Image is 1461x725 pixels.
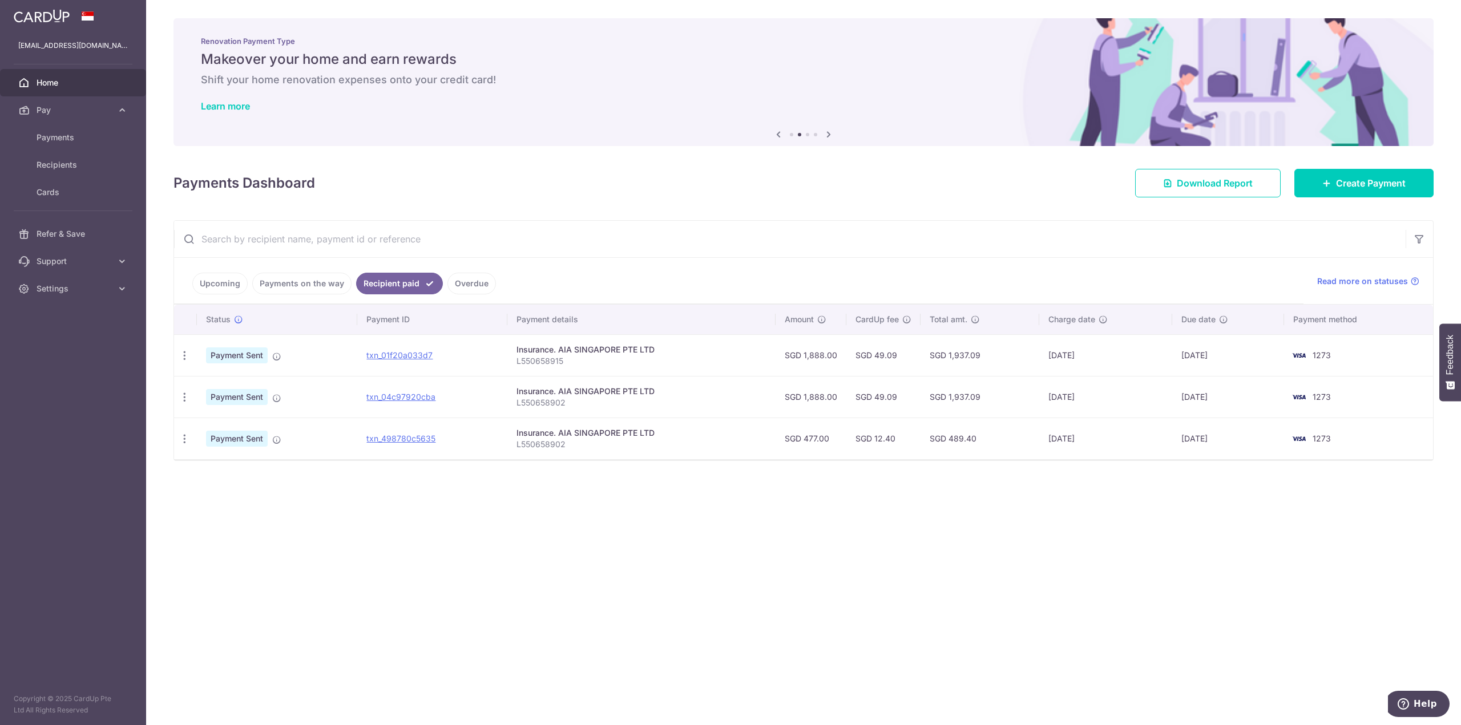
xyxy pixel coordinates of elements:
span: Home [37,77,112,88]
td: SGD 1,937.09 [921,334,1039,376]
td: SGD 477.00 [776,418,846,459]
span: Recipients [37,159,112,171]
a: Recipient paid [356,273,443,294]
td: SGD 49.09 [846,376,921,418]
a: Upcoming [192,273,248,294]
span: Charge date [1048,314,1095,325]
span: Payment Sent [206,431,268,447]
span: Payments [37,132,112,143]
td: [DATE] [1172,334,1284,376]
span: Download Report [1177,176,1253,190]
span: Cards [37,187,112,198]
td: SGD 1,888.00 [776,376,846,418]
span: Payment Sent [206,347,268,363]
a: Overdue [447,273,496,294]
iframe: Opens a widget where you can find more information [1388,691,1450,719]
td: SGD 489.40 [921,418,1039,459]
p: Renovation Payment Type [201,37,1406,46]
span: Amount [785,314,814,325]
span: Settings [37,283,112,294]
span: Feedback [1445,335,1455,375]
span: Support [37,256,112,267]
span: Read more on statuses [1317,276,1408,287]
img: Bank Card [1288,390,1310,404]
a: Create Payment [1294,169,1434,197]
th: Payment details [507,305,776,334]
h6: Shift your home renovation expenses onto your credit card! [201,73,1406,87]
span: 1273 [1313,434,1331,443]
button: Feedback - Show survey [1439,323,1461,401]
a: Download Report [1135,169,1281,197]
span: Pay [37,104,112,116]
a: Learn more [201,100,250,112]
span: Total amt. [930,314,967,325]
a: Read more on statuses [1317,276,1419,287]
span: Refer & Save [37,228,112,240]
img: Bank Card [1288,349,1310,362]
td: [DATE] [1039,334,1172,376]
div: Insurance. AIA SINGAPORE PTE LTD [516,427,766,439]
span: CardUp fee [855,314,899,325]
p: L550658915 [516,355,766,367]
span: Payment Sent [206,389,268,405]
img: Renovation banner [173,18,1434,146]
a: txn_498780c5635 [366,434,435,443]
div: Insurance. AIA SINGAPORE PTE LTD [516,386,766,397]
h4: Payments Dashboard [173,173,315,193]
td: [DATE] [1172,376,1284,418]
input: Search by recipient name, payment id or reference [174,221,1406,257]
a: txn_01f20a033d7 [366,350,433,360]
div: Insurance. AIA SINGAPORE PTE LTD [516,344,766,355]
h5: Makeover your home and earn rewards [201,50,1406,68]
a: txn_04c97920cba [366,392,435,402]
img: CardUp [14,9,70,23]
td: SGD 1,937.09 [921,376,1039,418]
span: Due date [1181,314,1216,325]
td: SGD 1,888.00 [776,334,846,376]
p: [EMAIL_ADDRESS][DOMAIN_NAME] [18,40,128,51]
span: Status [206,314,231,325]
span: 1273 [1313,350,1331,360]
th: Payment ID [357,305,507,334]
td: [DATE] [1039,376,1172,418]
td: [DATE] [1172,418,1284,459]
td: SGD 49.09 [846,334,921,376]
th: Payment method [1284,305,1433,334]
td: SGD 12.40 [846,418,921,459]
img: Bank Card [1288,432,1310,445]
p: L550658902 [516,439,766,450]
a: Payments on the way [252,273,352,294]
p: L550658902 [516,397,766,408]
td: [DATE] [1039,418,1172,459]
span: 1273 [1313,392,1331,402]
span: Create Payment [1336,176,1406,190]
